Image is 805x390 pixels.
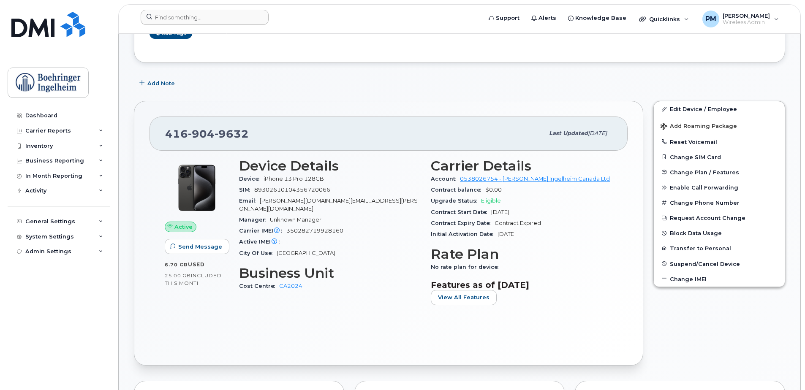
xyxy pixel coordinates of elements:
[654,195,785,210] button: Change Phone Number
[270,217,321,223] span: Unknown Manager
[654,180,785,195] button: Enable Call Forwarding
[239,265,421,281] h3: Business Unit
[284,238,289,245] span: —
[654,149,785,165] button: Change SIM Card
[174,223,193,231] span: Active
[481,198,501,204] span: Eligible
[239,250,277,256] span: City Of Use
[654,117,785,134] button: Add Roaming Package
[147,79,175,87] span: Add Note
[239,198,260,204] span: Email
[491,209,509,215] span: [DATE]
[654,134,785,149] button: Reset Voicemail
[495,220,541,226] span: Contract Expired
[239,158,421,173] h3: Device Details
[141,10,269,25] input: Find something...
[723,19,770,26] span: Wireless Admin
[431,290,497,305] button: View All Features
[431,280,612,290] h3: Features as of [DATE]
[165,239,229,254] button: Send Message
[654,225,785,241] button: Block Data Usage
[438,293,490,301] span: View All Features
[165,273,191,279] span: 25.00 GB
[188,261,205,268] span: used
[188,127,215,140] span: 904
[431,176,460,182] span: Account
[549,130,588,136] span: Last updated
[670,260,740,267] span: Suspend/Cancel Device
[279,283,302,289] a: CA2024
[239,238,284,245] span: Active IMEI
[670,169,739,175] span: Change Plan / Features
[661,123,737,131] span: Add Roaming Package
[498,231,516,237] span: [DATE]
[670,184,738,191] span: Enable Call Forwarding
[538,14,556,22] span: Alerts
[239,176,264,182] span: Device
[178,243,222,251] span: Send Message
[215,127,249,140] span: 9632
[525,10,562,27] a: Alerts
[264,176,324,182] span: iPhone 13 Pro 128GB
[562,10,632,27] a: Knowledge Base
[171,162,222,213] img: iPhone_15_Pro_Black.png
[723,12,770,19] span: [PERSON_NAME]
[431,264,503,270] span: No rate plan for device
[654,256,785,271] button: Suspend/Cancel Device
[431,187,485,193] span: Contract balance
[239,283,279,289] span: Cost Centre
[696,11,785,27] div: Priyanka Modhvadiya
[254,187,330,193] span: 89302610104356720066
[239,227,286,234] span: Carrier IMEI
[575,14,626,22] span: Knowledge Base
[431,198,481,204] span: Upgrade Status
[239,198,418,211] span: [PERSON_NAME][DOMAIN_NAME][EMAIL_ADDRESS][PERSON_NAME][DOMAIN_NAME]
[496,14,519,22] span: Support
[588,130,607,136] span: [DATE]
[460,176,610,182] a: 0538026754 - [PERSON_NAME] Ingelheim Canada Ltd
[649,16,680,22] span: Quicklinks
[239,217,270,223] span: Manager
[654,101,785,116] a: Edit Device / Employee
[431,158,612,173] h3: Carrier Details
[654,165,785,180] button: Change Plan / Features
[286,227,343,234] span: 350282719928160
[633,11,695,27] div: Quicklinks
[483,10,525,27] a: Support
[485,187,502,193] span: $0.00
[134,76,182,91] button: Add Note
[165,127,249,140] span: 416
[654,210,785,225] button: Request Account Change
[277,250,335,256] span: [GEOGRAPHIC_DATA]
[431,220,495,226] span: Contract Expiry Date
[431,209,491,215] span: Contract Start Date
[705,14,716,24] span: PM
[654,241,785,256] button: Transfer to Personal
[654,271,785,287] button: Change IMEI
[239,187,254,193] span: SIM
[431,231,498,237] span: Initial Activation Date
[165,272,222,286] span: included this month
[165,262,188,268] span: 6.70 GB
[431,246,612,262] h3: Rate Plan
